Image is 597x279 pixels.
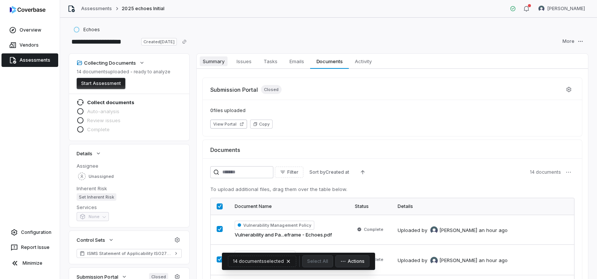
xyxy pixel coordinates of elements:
span: 14 documents [530,169,561,175]
button: Details [74,147,104,160]
span: Submission Portal [210,86,258,94]
a: Vendors [2,38,58,52]
button: Ascending [355,167,370,178]
button: Diana Esparza avatar[PERSON_NAME] [534,3,589,14]
span: Complete [87,126,110,133]
span: Echoes [83,27,100,33]
span: Control Sets [77,237,105,243]
button: More [558,36,588,47]
span: 0 files uploaded [210,108,574,114]
div: Collecting Documents [77,59,136,66]
a: ISMS Statement of Applicability ISO27001 2022 [77,249,182,258]
span: Details [77,150,92,157]
span: Auto-analysis [87,108,119,115]
button: Report Issue [3,241,57,254]
span: [PERSON_NAME] [547,6,585,12]
span: Complete [364,226,383,232]
a: Overview [2,23,58,37]
a: Assessments [81,6,112,12]
span: Issues [234,56,255,66]
span: Set Inherent Risk [77,193,116,201]
span: Tasks [261,56,280,66]
div: by [422,257,477,264]
div: an hour ago [479,227,508,234]
dt: Inherent Risk [77,185,182,192]
div: an hour ago [479,257,508,264]
span: [PERSON_NAME] [439,227,477,234]
span: Closed [261,85,282,94]
div: Status [355,203,386,209]
button: 14 documentsselected [228,256,296,267]
a: Vulnerability and Pa...eframe - Echoes.pdf [235,231,332,239]
span: Network Security Policy [235,251,295,260]
img: Diana Esparza avatar [430,226,438,234]
a: Configuration [3,226,57,239]
button: Copy [250,120,273,129]
img: Diana Esparza avatar [430,257,438,264]
span: Activity [352,56,375,66]
button: Start Assessment [77,78,125,89]
button: Minimize [3,256,57,271]
div: Uploaded [398,226,508,234]
svg: Ascending [360,169,366,175]
img: logo-D7KZi-bG.svg [10,6,45,14]
dt: Assignee [77,162,182,169]
button: View Portal [210,120,247,129]
span: Created [DATE] [141,38,176,45]
div: by [422,226,477,234]
img: Diana Esparza avatar [538,6,544,12]
div: Uploaded [398,257,508,264]
span: Collect documents [87,99,134,106]
span: Emails [286,56,307,66]
button: https://echoes.solutions/en/home/Echoes [71,23,102,36]
dt: Services [77,204,182,211]
span: Documents [314,56,346,66]
button: Filter [275,167,303,178]
span: [PERSON_NAME] [439,257,477,264]
span: Documents [210,146,240,154]
div: Details [398,203,561,209]
span: 14 documents selected [233,258,284,264]
span: ISMS Statement of Applicability ISO27001 2022 [87,250,171,256]
span: Unassigned [89,174,114,179]
button: Collecting Documents [74,56,147,70]
button: Sort byCreated at [305,167,354,178]
span: Summary [200,56,228,66]
div: Document Name [235,203,343,209]
span: 2025 echoes Initial [122,6,164,12]
button: Control Sets [74,233,116,247]
button: Copy link [178,35,191,49]
p: 14 documents uploaded - ready to analyze [77,69,170,75]
span: Review issues [87,117,121,124]
span: Filter [287,169,298,175]
span: Vulnerability Management Policy [235,221,314,230]
a: Assessments [2,53,58,67]
p: To upload additional files, drag them over the table below. [210,186,574,193]
button: Actions [336,256,369,267]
